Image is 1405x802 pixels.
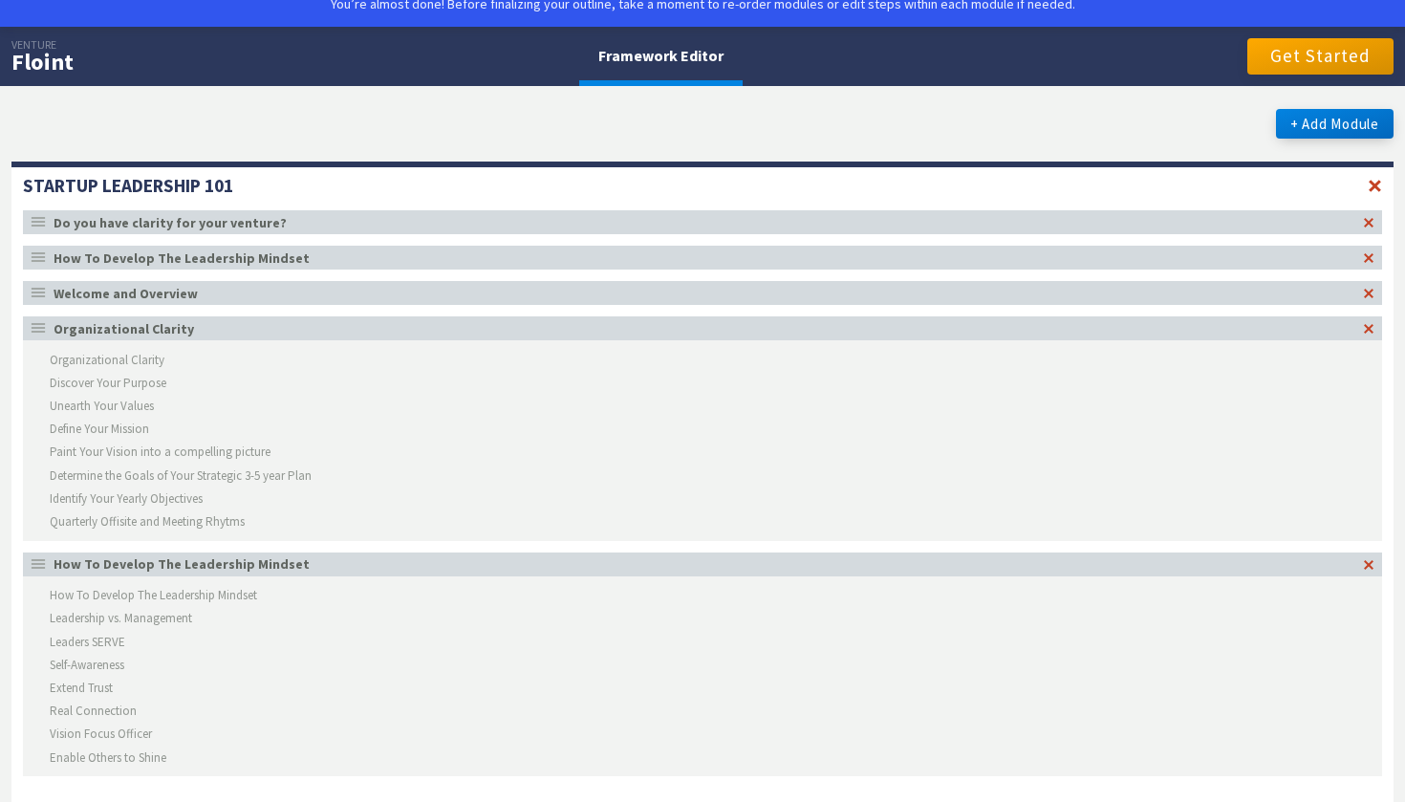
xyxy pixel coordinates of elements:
[54,216,1355,229] div: Do you have clarity for your venture?
[579,31,743,86] div: Framework Editor
[23,509,1382,532] li: Quarterly Offisite and Meeting Rhytms
[23,676,1382,699] li: Extend Trust
[23,348,1382,371] li: Organizational Clarity
[54,287,1355,300] div: Welcome and Overview
[23,746,1382,769] li: Enable Others to Shine
[11,39,74,51] div: VENTURE
[54,251,1355,265] div: How To Develop The Leadership Mindset
[23,371,1382,394] li: Discover Your Purpose
[11,51,74,74] div: Floint
[23,464,1382,487] li: Determine the Goals of Your Strategic 3-5 year Plan
[23,723,1382,746] li: Vision Focus Officer
[23,441,1382,464] li: Paint Your Vision into a compelling picture
[23,418,1382,441] li: Define Your Mission
[54,322,1355,336] div: Organizational Clarity
[23,607,1382,630] li: Leadership vs. Management
[23,653,1382,676] li: Self-Awareness
[23,394,1382,417] li: Unearth Your Values
[23,700,1382,723] li: Real Connection
[54,557,1355,571] div: How To Develop The Leadership Mindset
[1276,109,1394,139] button: + Add Module
[23,177,233,195] div: Startup Leadership 101
[1247,38,1394,75] button: Get Started
[23,630,1382,653] li: Leaders SERVE
[23,584,1382,607] li: How To Develop The Leadership Mindset
[23,487,1382,509] li: Identify Your Yearly Objectives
